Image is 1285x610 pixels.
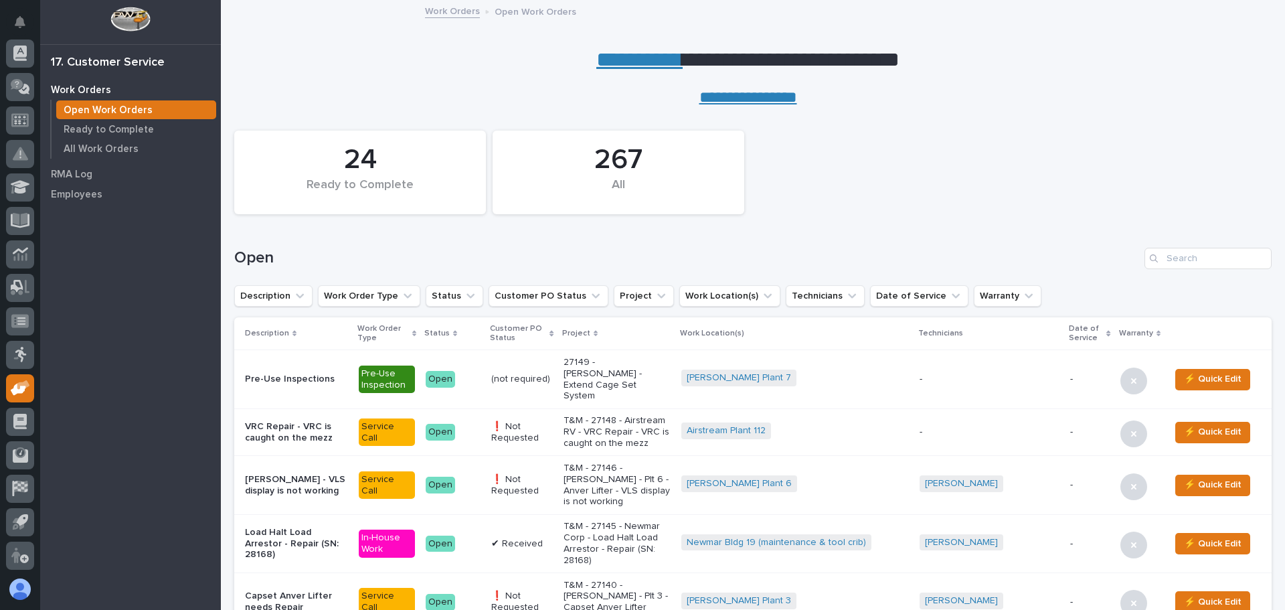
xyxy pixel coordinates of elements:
tr: [PERSON_NAME] - VLS display is not workingService CallOpen❗ Not RequestedT&M - 27146 - [PERSON_NA... [234,456,1272,514]
a: [PERSON_NAME] [925,478,998,489]
button: users-avatar [6,575,34,603]
p: Open Work Orders [495,3,576,18]
input: Search [1144,248,1272,269]
div: Open [426,371,455,388]
p: - [1070,597,1110,608]
div: 267 [515,143,721,177]
p: - [1070,374,1110,385]
button: Work Order Type [318,285,420,307]
p: - [1070,479,1110,491]
p: VRC Repair - VRC is caught on the mezz [245,421,348,444]
p: T&M - 27148 - Airstream RV - VRC Repair - VRC is caught on the mezz [564,415,671,449]
a: Ready to Complete [52,120,221,139]
span: ⚡ Quick Edit [1184,371,1241,387]
a: [PERSON_NAME] Plant 6 [687,478,792,489]
button: Technicians [786,285,865,307]
div: Ready to Complete [257,178,463,206]
p: Project [562,326,590,341]
p: Load Halt Load Arrestor - Repair (SN: 28168) [245,527,348,560]
p: 27149 - [PERSON_NAME] - Extend Cage Set System [564,357,671,402]
span: ⚡ Quick Edit [1184,477,1241,493]
p: Warranty [1119,326,1153,341]
a: Work Orders [40,80,221,100]
div: Pre-Use Inspection [359,366,415,394]
button: Warranty [974,285,1041,307]
button: ⚡ Quick Edit [1175,533,1250,554]
p: Date of Service [1069,321,1104,346]
p: Open Work Orders [64,104,153,117]
button: Notifications [6,8,34,36]
button: ⚡ Quick Edit [1175,369,1250,390]
tr: Load Halt Load Arrestor - Repair (SN: 28168)In-House WorkOpen✔ ReceivedT&M - 27145 - Newmar Corp ... [234,514,1272,573]
p: T&M - 27146 - [PERSON_NAME] - Plt 6 - Anver Lifter - VLS display is not working [564,463,671,508]
p: ❗ Not Requested [491,421,552,444]
p: RMA Log [51,169,92,181]
div: All [515,178,721,206]
p: - [1070,427,1110,438]
div: In-House Work [359,530,415,558]
a: Airstream Plant 112 [687,425,766,437]
div: 24 [257,143,463,177]
a: Employees [40,184,221,204]
p: - [920,374,1059,385]
div: Service Call [359,471,415,500]
span: ⚡ Quick Edit [1184,536,1241,552]
p: Ready to Complete [64,124,154,136]
p: ✔ Received [491,538,552,550]
div: Open [426,477,455,493]
button: ⚡ Quick Edit [1175,475,1250,496]
h1: Open [234,248,1139,268]
tr: Pre-Use InspectionsPre-Use InspectionOpen(not required)27149 - [PERSON_NAME] - Extend Cage Set Sy... [234,350,1272,408]
p: - [1070,538,1110,550]
p: T&M - 27145 - Newmar Corp - Load Halt Load Arrestor - Repair (SN: 28168) [564,521,671,566]
a: [PERSON_NAME] Plant 7 [687,372,791,384]
p: Employees [51,189,102,201]
button: Date of Service [870,285,968,307]
p: Work Orders [51,84,111,96]
button: Status [426,285,483,307]
a: [PERSON_NAME] [925,537,998,548]
p: (not required) [491,374,552,385]
div: Open [426,536,455,552]
tr: VRC Repair - VRC is caught on the mezzService CallOpen❗ Not RequestedT&M - 27148 - Airstream RV -... [234,408,1272,456]
p: Technicians [918,326,963,341]
span: ⚡ Quick Edit [1184,424,1241,440]
p: Description [245,326,289,341]
a: Open Work Orders [52,100,221,119]
span: ⚡ Quick Edit [1184,594,1241,610]
button: Project [614,285,674,307]
a: Newmar Bldg 19 (maintenance & tool crib) [687,537,866,548]
button: Description [234,285,313,307]
p: Work Location(s) [680,326,744,341]
a: RMA Log [40,164,221,184]
p: Work Order Type [357,321,409,346]
p: Status [424,326,450,341]
a: All Work Orders [52,139,221,158]
div: Notifications [17,16,34,37]
div: Service Call [359,418,415,447]
button: Customer PO Status [489,285,608,307]
p: - [920,427,1059,438]
img: Workspace Logo [110,7,150,31]
p: All Work Orders [64,143,139,155]
a: [PERSON_NAME] Plant 3 [687,595,791,607]
p: ❗ Not Requested [491,474,552,497]
div: 17. Customer Service [51,56,165,70]
a: [PERSON_NAME] [925,595,998,607]
button: ⚡ Quick Edit [1175,422,1250,443]
button: Work Location(s) [679,285,780,307]
p: Pre-Use Inspections [245,374,348,385]
p: Customer PO Status [490,321,546,346]
a: Work Orders [425,3,480,18]
p: [PERSON_NAME] - VLS display is not working [245,474,348,497]
div: Open [426,424,455,441]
